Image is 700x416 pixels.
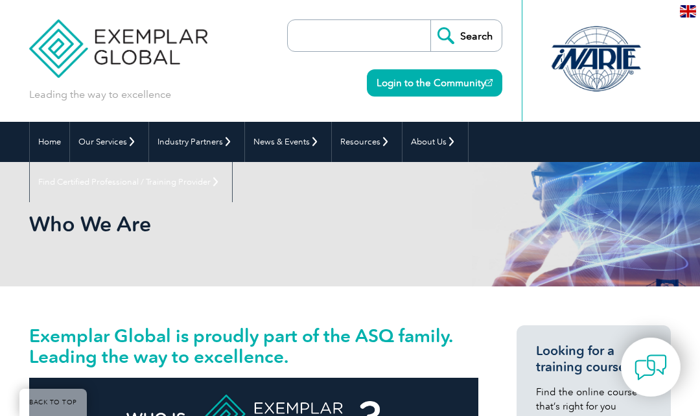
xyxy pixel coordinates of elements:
a: Login to the Community [367,69,502,97]
img: open_square.png [485,79,493,86]
h2: Who We Are [29,214,478,235]
a: News & Events [245,122,331,162]
a: Our Services [70,122,148,162]
p: Leading the way to excellence [29,87,171,102]
a: Home [30,122,69,162]
h3: Looking for a training course? [536,343,651,375]
input: Search [430,20,502,51]
a: About Us [402,122,468,162]
a: Resources [332,122,402,162]
a: BACK TO TOP [19,389,87,416]
img: en [680,5,696,17]
h2: Exemplar Global is proudly part of the ASQ family. Leading the way to excellence. [29,325,478,367]
a: Industry Partners [149,122,244,162]
a: Find Certified Professional / Training Provider [30,162,232,202]
img: contact-chat.png [635,351,667,384]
